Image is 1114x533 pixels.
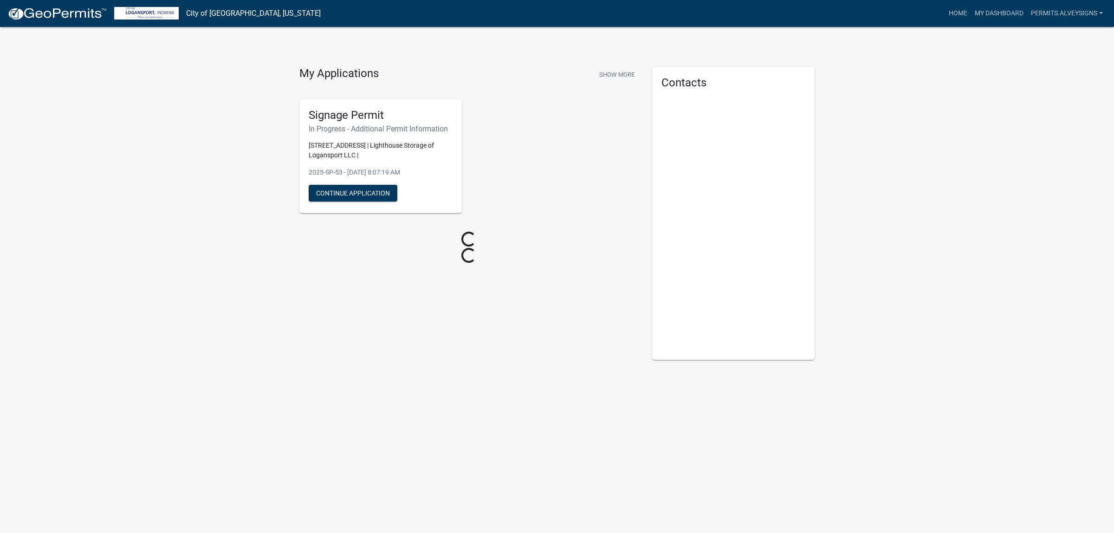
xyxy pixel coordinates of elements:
[309,109,453,122] h5: Signage Permit
[309,141,453,160] p: [STREET_ADDRESS] | Lighthouse Storage of Logansport LLC |
[309,168,453,177] p: 2025-SP-53 - [DATE] 8:07:19 AM
[596,67,638,82] button: Show More
[945,5,971,22] a: Home
[309,185,397,201] button: Continue Application
[309,124,453,133] h6: In Progress - Additional Permit Information
[661,76,805,90] h5: Contacts
[186,6,321,21] a: City of [GEOGRAPHIC_DATA], [US_STATE]
[299,67,379,81] h4: My Applications
[114,7,179,19] img: City of Logansport, Indiana
[971,5,1027,22] a: My Dashboard
[1027,5,1107,22] a: Permits.Alveysigns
